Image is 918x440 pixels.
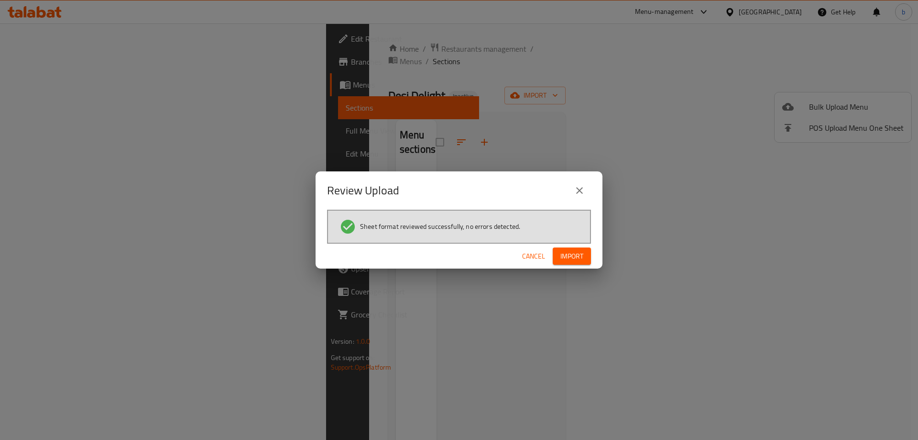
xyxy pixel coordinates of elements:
[360,222,520,231] span: Sheet format reviewed successfully, no errors detected.
[522,250,545,262] span: Cancel
[327,183,399,198] h2: Review Upload
[518,248,549,265] button: Cancel
[568,179,591,202] button: close
[553,248,591,265] button: Import
[560,250,583,262] span: Import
